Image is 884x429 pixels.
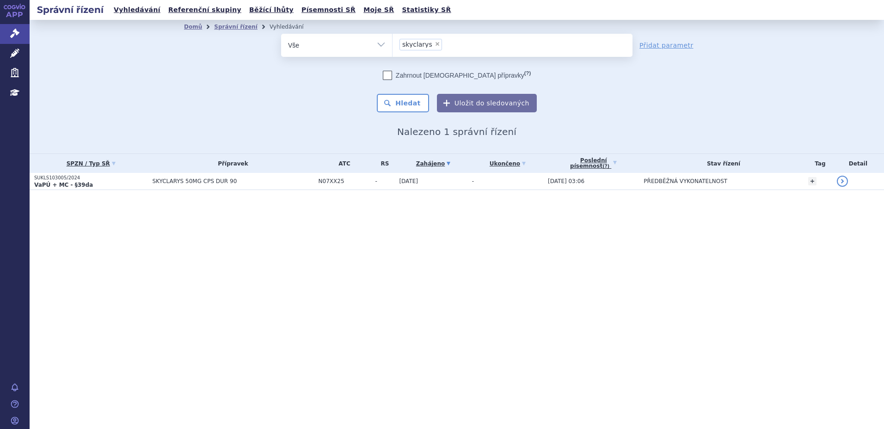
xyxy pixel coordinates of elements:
[399,157,467,170] a: Zahájeno
[837,176,848,187] a: detail
[832,154,884,173] th: Detail
[437,94,537,112] button: Uložit do sledovaných
[361,4,397,16] a: Moje SŘ
[314,154,371,173] th: ATC
[30,3,111,16] h2: Správní řízení
[370,154,394,173] th: RS
[402,41,432,48] span: skyclarys
[214,24,258,30] a: Správní řízení
[270,20,316,34] li: Vyhledávání
[184,24,202,30] a: Domů
[246,4,296,16] a: Běžící lhůty
[34,157,147,170] a: SPZN / Typ SŘ
[34,175,147,181] p: SUKLS103005/2024
[399,178,418,184] span: [DATE]
[299,4,358,16] a: Písemnosti SŘ
[152,178,313,184] span: SKYCLARYS 50MG CPS DUR 90
[548,178,584,184] span: [DATE] 03:06
[804,154,832,173] th: Tag
[524,70,531,76] abbr: (?)
[435,41,440,47] span: ×
[111,4,163,16] a: Vyhledávání
[639,41,694,50] a: Přidat parametr
[548,154,639,173] a: Poslednípísemnost(?)
[472,157,543,170] a: Ukončeno
[399,4,454,16] a: Statistiky SŘ
[375,178,394,184] span: -
[397,126,516,137] span: Nalezeno 1 správní řízení
[377,94,429,112] button: Hledat
[445,38,450,50] input: skyclarys
[644,178,727,184] span: PŘEDBĚŽNÁ VYKONATELNOST
[319,178,371,184] span: N07XX25
[147,154,313,173] th: Přípravek
[639,154,803,173] th: Stav řízení
[166,4,244,16] a: Referenční skupiny
[383,71,531,80] label: Zahrnout [DEMOGRAPHIC_DATA] přípravky
[34,182,93,188] strong: VaPÚ + MC - §39da
[602,164,609,169] abbr: (?)
[472,178,474,184] span: -
[808,177,816,185] a: +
